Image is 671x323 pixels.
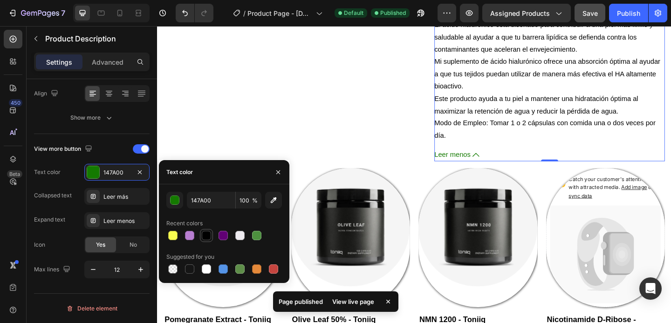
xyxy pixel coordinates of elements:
[639,277,662,300] div: Open Intercom Messenger
[34,215,65,224] div: Expand text
[344,9,363,17] span: Default
[34,109,150,126] button: Show more
[34,263,72,276] div: Max lines
[505,172,533,179] span: Add image
[448,181,473,188] span: sync data
[166,168,193,176] div: Text color
[34,168,61,176] div: Text color
[482,4,571,22] button: Assigned Products
[166,253,214,261] div: Suggested for you
[301,134,341,147] span: Leer menos
[103,193,147,201] div: Leer más
[34,191,72,200] div: Collapsed text
[252,196,258,205] span: %
[166,219,203,228] div: Recent colors
[7,170,22,178] div: Beta
[582,9,598,17] span: Save
[70,113,114,122] div: Show more
[130,241,137,249] span: No
[157,26,671,323] iframe: Design area
[617,8,640,18] div: Publish
[284,155,414,284] a: NMN 1200 - Toniiq
[61,7,65,19] p: 7
[4,4,69,22] button: 7
[103,217,147,225] div: Leer menos
[146,155,275,284] a: Olive Leaf 50% - Toniiq
[187,192,235,209] input: Eg: FFFFFF
[490,8,550,18] span: Assigned Products
[66,303,117,314] div: Delete element
[243,8,246,18] span: /
[609,4,648,22] button: Publish
[34,87,60,100] div: Align
[279,297,323,306] p: Page published
[380,9,406,17] span: Published
[96,241,105,249] span: Yes
[34,241,45,249] div: Icon
[34,143,94,155] div: View more button
[247,8,312,18] span: Product Page - [DATE] 08:17:05
[7,155,137,284] a: Pomegranate Extract - Toniiq
[448,162,545,189] p: Catch your customer's attention with attracted media.
[103,168,130,177] div: 147A00
[45,33,146,44] p: Product Description
[92,57,123,67] p: Advanced
[327,295,380,308] div: View live page
[575,4,605,22] button: Save
[448,172,540,188] span: or
[176,4,213,22] div: Undo/Redo
[46,57,72,67] p: Settings
[34,301,150,316] button: Delete element
[9,99,22,107] div: 450
[301,134,552,147] button: Leer menos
